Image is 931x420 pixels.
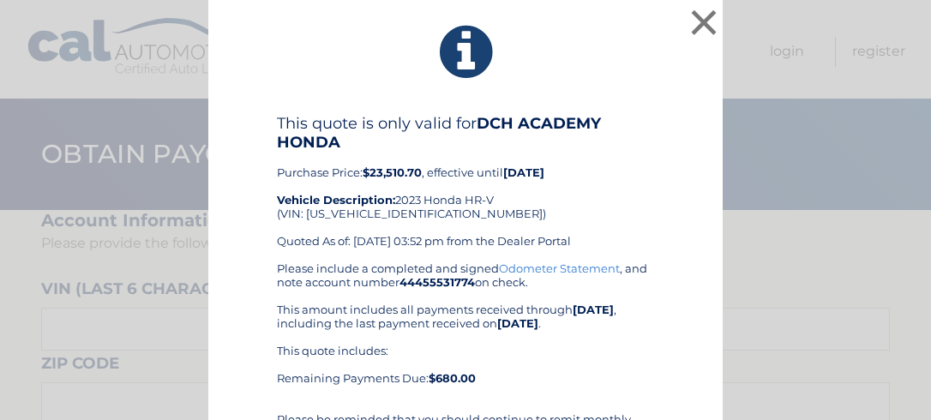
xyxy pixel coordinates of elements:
[503,165,544,179] b: [DATE]
[277,344,654,399] div: This quote includes: Remaining Payments Due:
[573,303,614,316] b: [DATE]
[399,275,475,289] b: 44455531774
[277,114,654,152] h4: This quote is only valid for
[277,114,654,261] div: Purchase Price: , effective until 2023 Honda HR-V (VIN: [US_VEHICLE_IDENTIFICATION_NUMBER]) Quote...
[499,261,620,275] a: Odometer Statement
[363,165,422,179] b: $23,510.70
[277,114,601,152] b: DCH ACADEMY HONDA
[429,371,476,385] b: $680.00
[687,5,721,39] button: ×
[497,316,538,330] b: [DATE]
[277,193,395,207] strong: Vehicle Description:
